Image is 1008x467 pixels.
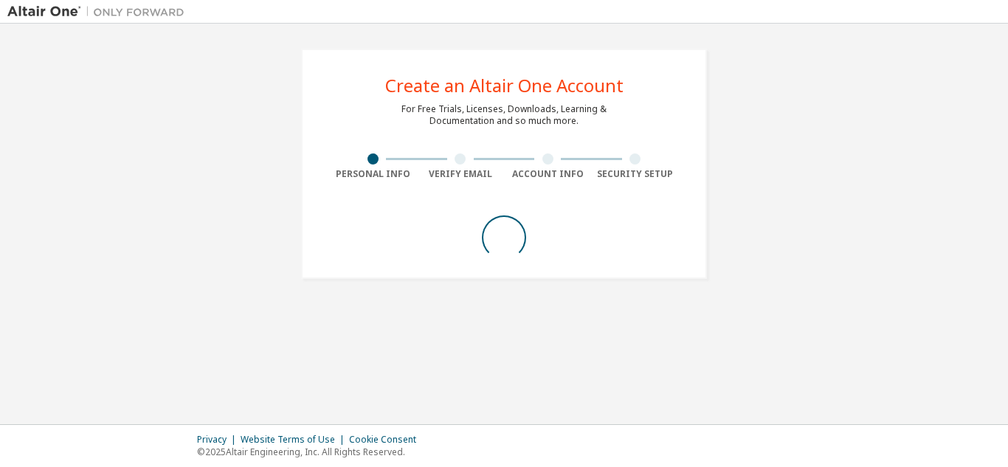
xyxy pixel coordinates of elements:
[592,168,680,180] div: Security Setup
[401,103,607,127] div: For Free Trials, Licenses, Downloads, Learning & Documentation and so much more.
[417,168,505,180] div: Verify Email
[329,168,417,180] div: Personal Info
[241,434,349,446] div: Website Terms of Use
[349,434,425,446] div: Cookie Consent
[504,168,592,180] div: Account Info
[197,446,425,458] p: © 2025 Altair Engineering, Inc. All Rights Reserved.
[197,434,241,446] div: Privacy
[7,4,192,19] img: Altair One
[385,77,624,94] div: Create an Altair One Account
